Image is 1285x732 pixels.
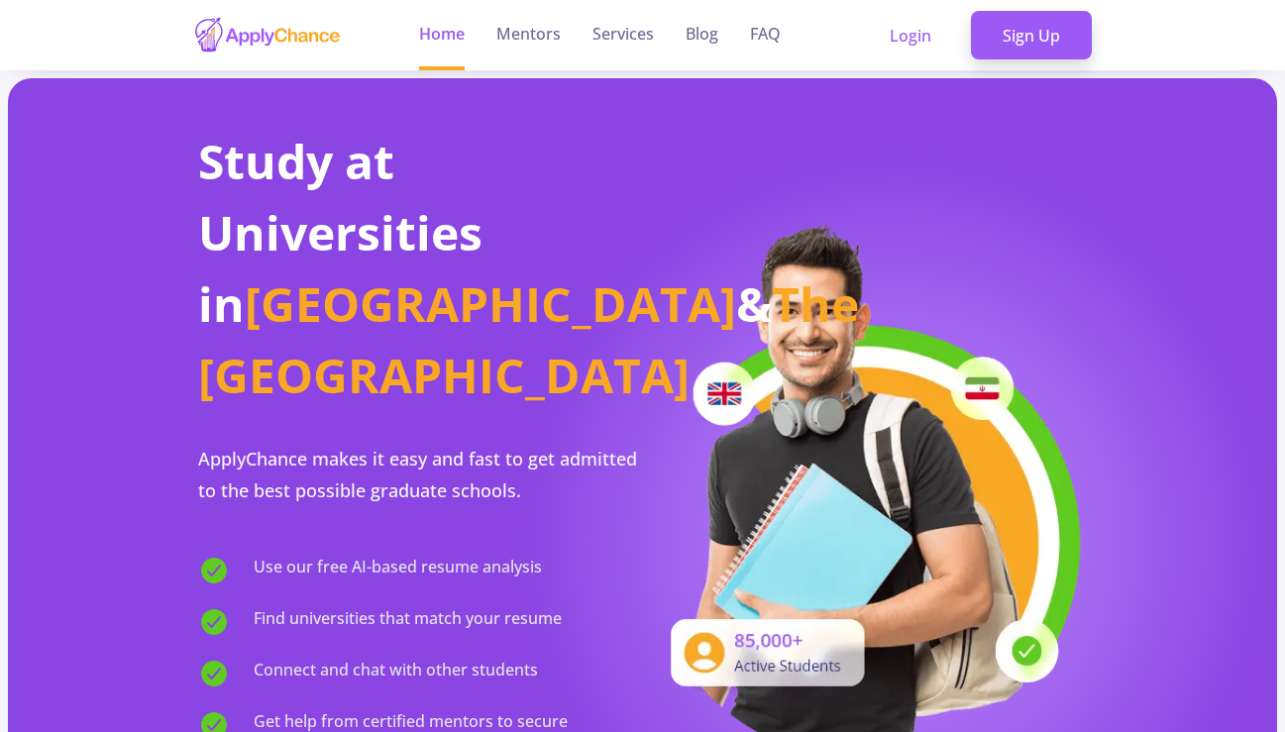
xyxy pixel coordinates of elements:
[198,129,482,336] span: Study at Universities in
[245,271,736,336] span: [GEOGRAPHIC_DATA]
[858,11,963,60] a: Login
[198,447,637,502] span: ApplyChance makes it easy and fast to get admitted to the best possible graduate schools.
[193,16,342,54] img: applychance logo
[254,658,538,689] span: Connect and chat with other students
[254,606,562,638] span: Find universities that match your resume
[736,271,772,336] span: &
[971,11,1092,60] a: Sign Up
[254,555,542,586] span: Use our free AI-based resume analysis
